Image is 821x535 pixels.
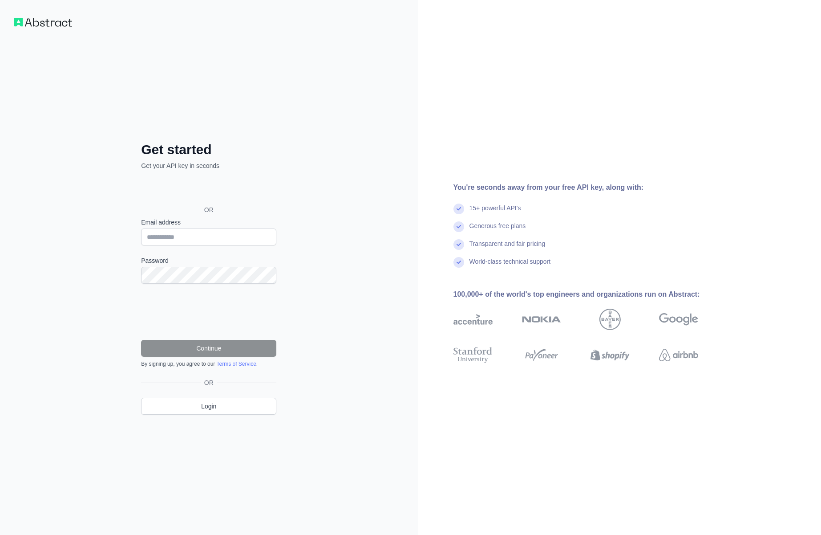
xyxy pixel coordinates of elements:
iframe: Sign in with Google Button [137,180,279,200]
div: World-class technical support [469,257,551,275]
span: OR [197,205,221,214]
h2: Get started [141,142,276,158]
div: By signing up, you agree to our . [141,360,276,368]
div: Generous free plans [469,221,526,239]
img: nokia [522,309,561,330]
a: Terms of Service [216,361,256,367]
label: Password [141,256,276,265]
img: accenture [453,309,493,330]
img: check mark [453,239,464,250]
img: airbnb [659,345,698,365]
img: check mark [453,221,464,232]
img: shopify [590,345,630,365]
button: Continue [141,340,276,357]
a: Login [141,398,276,415]
img: bayer [599,309,621,330]
p: Get your API key in seconds [141,161,276,170]
img: google [659,309,698,330]
img: check mark [453,257,464,268]
span: OR [201,378,217,387]
iframe: reCAPTCHA [141,294,276,329]
img: Workflow [14,18,72,27]
div: Transparent and fair pricing [469,239,546,257]
img: payoneer [522,345,561,365]
img: stanford university [453,345,493,365]
label: Email address [141,218,276,227]
img: check mark [453,204,464,214]
div: 15+ powerful API's [469,204,521,221]
div: 100,000+ of the world's top engineers and organizations run on Abstract: [453,289,727,300]
div: You're seconds away from your free API key, along with: [453,182,727,193]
